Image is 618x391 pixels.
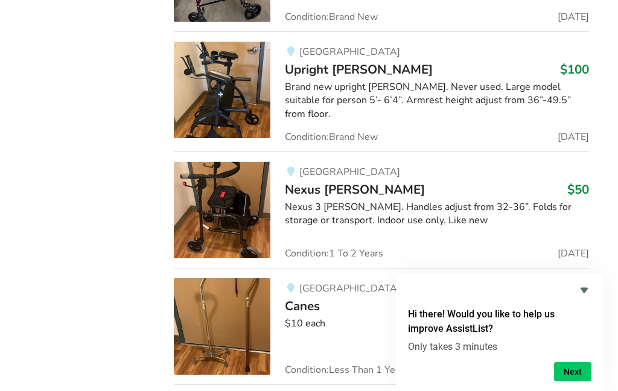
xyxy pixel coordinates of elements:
span: Nexus [PERSON_NAME] [285,181,425,198]
p: Only takes 3 minutes [408,341,591,352]
div: Brand new upright [PERSON_NAME]. Never used. Large model suitable for person 5’- 6’4”. Armrest he... [285,80,588,122]
span: Condition: Less Than 1 Year [285,365,404,375]
span: [DATE] [558,249,589,258]
span: Upright [PERSON_NAME] [285,61,433,78]
a: mobility-canes[GEOGRAPHIC_DATA]Canes$10$10 eachCondition:Less Than 1 Year[DATE] [174,268,588,384]
a: mobility-nexus walker[GEOGRAPHIC_DATA]Nexus [PERSON_NAME]$50Nexus 3 [PERSON_NAME]. Handles adjust... [174,151,588,268]
h3: $50 [567,182,589,197]
span: [GEOGRAPHIC_DATA] [299,165,400,179]
span: [GEOGRAPHIC_DATA] [299,282,400,295]
span: Condition: Brand New [285,132,378,142]
img: mobility-canes [174,278,270,375]
a: mobility-upright walker [GEOGRAPHIC_DATA]Upright [PERSON_NAME]$100Brand new upright [PERSON_NAME]... [174,31,588,151]
h2: Hi there! Would you like to help us improve AssistList? [408,307,591,336]
img: mobility-upright walker [174,42,270,138]
span: Condition: 1 To 2 Years [285,249,383,258]
span: [GEOGRAPHIC_DATA] [299,45,400,59]
div: $10 each [285,317,588,331]
span: [DATE] [558,12,589,22]
span: Canes [285,297,320,314]
button: Hide survey [577,283,591,297]
img: mobility-nexus walker [174,162,270,258]
h3: $100 [560,62,589,77]
div: Nexus 3 [PERSON_NAME]. Handles adjust from 32-36”. Folds for storage or transport. Indoor use onl... [285,200,588,228]
button: Next question [554,362,591,381]
div: Hi there! Would you like to help us improve AssistList? [408,283,591,381]
span: [DATE] [558,132,589,142]
span: Condition: Brand New [285,12,378,22]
